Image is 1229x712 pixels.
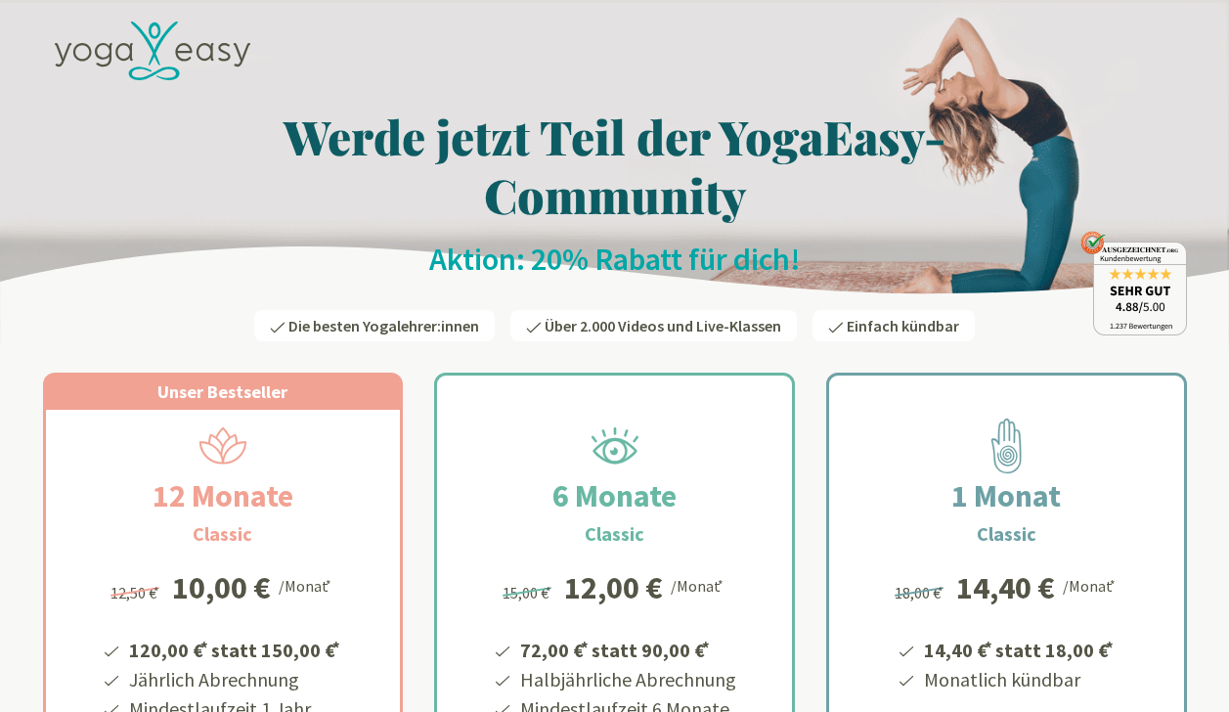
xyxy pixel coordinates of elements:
span: 12,50 € [110,583,162,602]
li: Jährlich Abrechnung [126,665,343,694]
h1: Werde jetzt Teil der YogaEasy-Community [43,107,1187,224]
span: Einfach kündbar [847,316,959,335]
h3: Classic [193,519,252,549]
h2: 1 Monat [904,472,1108,519]
li: 120,00 € statt 150,00 € [126,632,343,665]
h3: Classic [977,519,1036,549]
li: 14,40 € statt 18,00 € [921,632,1117,665]
li: Halbjährliche Abrechnung [517,665,736,694]
span: 18,00 € [895,583,946,602]
li: 72,00 € statt 90,00 € [517,632,736,665]
div: 10,00 € [172,572,271,603]
h2: 6 Monate [505,472,724,519]
span: Über 2.000 Videos und Live-Klassen [545,316,781,335]
h2: 12 Monate [106,472,340,519]
div: /Monat [671,572,726,598]
img: ausgezeichnet_badge.png [1080,231,1187,335]
span: 15,00 € [503,583,554,602]
div: 12,00 € [564,572,663,603]
span: Die besten Yogalehrer:innen [288,316,479,335]
h2: Aktion: 20% Rabatt für dich! [43,240,1187,279]
div: /Monat [1063,572,1119,598]
div: 14,40 € [956,572,1055,603]
h3: Classic [585,519,644,549]
div: /Monat [279,572,334,598]
li: Monatlich kündbar [921,665,1117,694]
span: Unser Bestseller [157,380,287,403]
